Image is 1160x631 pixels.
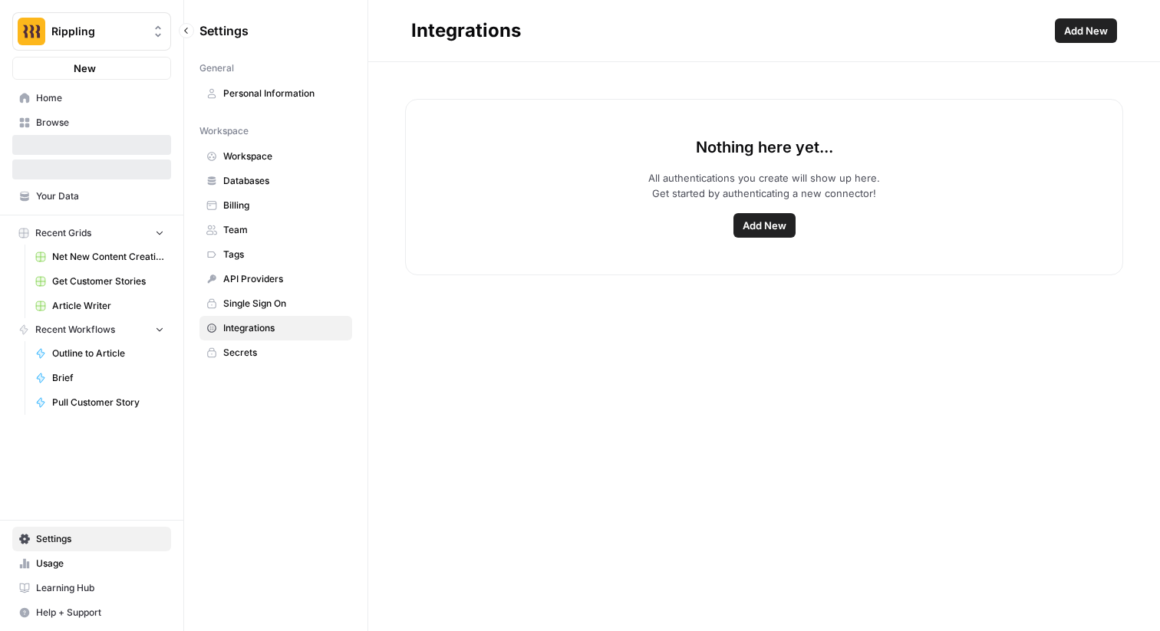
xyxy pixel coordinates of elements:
button: Add New [733,213,796,238]
span: Outline to Article [52,347,164,360]
span: Rippling [51,24,144,39]
a: Billing [199,193,352,218]
span: Personal Information [223,87,345,100]
span: Usage [36,557,164,570]
a: Net New Content Creation [28,245,171,269]
a: Learning Hub [12,576,171,600]
button: Recent Grids [12,222,171,245]
span: Workspace [223,150,345,163]
a: Usage [12,551,171,576]
span: Add New [1064,23,1108,38]
a: Personal Information [199,81,352,106]
a: Get Customer Stories [28,269,171,294]
button: Add New [1055,18,1117,43]
span: Workspace [199,124,249,138]
span: Pull Customer Story [52,396,164,409]
span: Article Writer [52,299,164,313]
a: Integrations [199,316,352,340]
button: Recent Workflows [12,318,171,341]
span: Browse [36,116,164,130]
span: Settings [199,21,249,40]
span: Settings [36,532,164,546]
span: Your Data [36,189,164,203]
a: Brief [28,366,171,390]
span: General [199,61,234,75]
span: Recent Workflows [35,323,115,337]
span: Secrets [223,346,345,360]
span: New [74,61,96,76]
p: All authentications you create will show up here. Get started by authenticating a new connector! [648,170,880,201]
img: Rippling Logo [18,18,45,45]
a: Secrets [199,340,352,365]
span: Recent Grids [35,226,91,240]
a: Single Sign On [199,291,352,316]
a: Home [12,86,171,110]
a: Outline to Article [28,341,171,366]
a: Tags [199,242,352,267]
span: Databases [223,174,345,188]
a: Settings [12,527,171,551]
button: Workspace: Rippling [12,12,171,51]
span: Brief [52,371,164,385]
span: Help + Support [36,606,164,619]
button: Help + Support [12,600,171,625]
a: API Providers [199,267,352,291]
div: Integrations [411,18,521,43]
span: Net New Content Creation [52,250,164,264]
span: Single Sign On [223,297,345,311]
a: Pull Customer Story [28,390,171,415]
span: Add New [743,218,786,233]
span: Integrations [223,321,345,335]
a: Your Data [12,184,171,209]
a: Browse [12,110,171,135]
a: Workspace [199,144,352,169]
span: Tags [223,248,345,261]
span: Learning Hub [36,581,164,595]
button: New [12,57,171,80]
a: Article Writer [28,294,171,318]
span: Get Customer Stories [52,274,164,288]
p: Nothing here yet... [696,136,833,158]
span: Home [36,91,164,105]
a: Team [199,218,352,242]
span: API Providers [223,272,345,286]
span: Team [223,223,345,237]
span: Billing [223,199,345,212]
a: Databases [199,169,352,193]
